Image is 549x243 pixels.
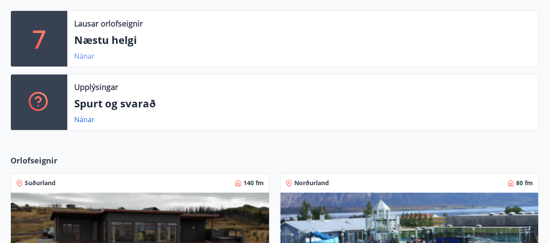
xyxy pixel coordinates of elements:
[74,81,118,93] p: Upplýsingar
[32,22,46,55] p: 7
[25,179,56,187] span: Suðurland
[74,51,95,61] a: Nánar
[74,115,95,124] a: Nánar
[74,18,143,29] p: Lausar orlofseignir
[516,179,533,187] span: 80 fm
[243,179,264,187] span: 140 fm
[294,179,329,187] span: Norðurland
[74,33,531,47] p: Næstu helgi
[10,155,57,166] span: Orlofseignir
[74,96,531,111] p: Spurt og svarað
